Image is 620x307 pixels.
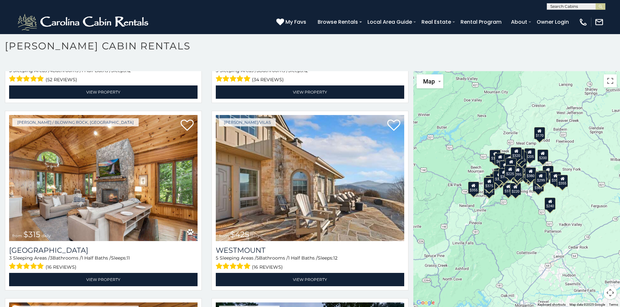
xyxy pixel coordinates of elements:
span: 1 Half Baths / [81,68,111,73]
button: Change map style [417,74,443,88]
span: 4 [49,68,52,73]
a: Browse Rentals [314,16,361,28]
div: $299 [535,172,546,184]
span: from [219,233,229,238]
a: My Favs [276,18,308,26]
span: 1 Half Baths / [288,255,318,261]
a: [PERSON_NAME] / Blowing Rock, [GEOGRAPHIC_DATA] [12,118,139,126]
span: 3 [50,255,52,261]
img: White-1-2.png [16,12,151,32]
div: $395 [499,168,510,181]
div: $200 [537,149,548,162]
img: phone-regular-white.png [579,18,588,27]
span: Map data ©2025 Google [570,303,605,306]
div: $375 [484,177,495,190]
div: $205 [524,148,535,160]
a: View Property [9,273,198,286]
div: $320 [511,147,522,160]
span: 12 [333,255,338,261]
div: $565 [504,154,515,166]
button: Map camera controls [604,286,617,299]
div: $230 [494,168,505,181]
span: (52 reviews) [46,75,77,84]
span: from [12,233,22,238]
a: View Property [216,273,404,286]
a: Open this area in Google Maps (opens a new window) [415,299,436,307]
div: Sleeping Areas / Bathrooms / Sleeps: [216,255,404,271]
a: [GEOGRAPHIC_DATA] [9,246,198,255]
div: $220 [510,183,521,195]
div: $355 [557,175,568,187]
div: $355 [468,182,479,194]
div: $210 [506,158,517,170]
img: mail-regular-white.png [595,18,604,27]
img: Google [415,299,436,307]
span: $315 [23,230,40,239]
div: Sleeping Areas / Bathrooms / Sleeps: [216,67,404,84]
a: Add to favorites [181,119,194,133]
span: 5 [256,68,259,73]
div: $380 [525,167,536,180]
button: Keyboard shortcuts [538,302,566,307]
span: 5 [216,255,218,261]
span: daily [251,233,260,238]
a: Real Estate [418,16,454,28]
img: Chimney Island [9,115,198,241]
span: 1 Half Baths / [81,255,111,261]
span: 5 [256,255,259,261]
div: $325 [494,171,505,183]
div: $170 [534,127,545,139]
div: $240 [545,198,556,210]
div: $220 [538,171,549,183]
div: $375 [503,183,514,195]
a: View Property [9,85,198,99]
span: (16 reviews) [252,263,283,271]
a: Westmount [216,246,404,255]
a: Owner Login [533,16,572,28]
div: $225 [505,165,516,178]
div: $365 [533,179,544,192]
a: Add to favorites [387,119,400,133]
a: About [508,16,530,28]
span: (16 reviews) [46,263,76,271]
a: [PERSON_NAME]/Vilas [219,118,276,126]
span: 5 [216,68,218,73]
div: $635 [495,153,506,165]
img: Westmount [216,115,404,241]
div: $485 [498,169,509,182]
span: daily [42,233,51,238]
div: $410 [500,161,511,173]
div: Sleeping Areas / Bathrooms / Sleeps: [9,255,198,271]
button: Toggle fullscreen view [604,74,617,87]
h3: Chimney Island [9,246,198,255]
span: 12 [127,68,131,73]
a: Chimney Island from $315 daily [9,115,198,241]
span: 5 [9,68,12,73]
a: Rental Program [457,16,505,28]
div: $400 [496,168,507,180]
div: $395 [512,166,523,178]
div: $355 [550,172,561,184]
a: View Property [216,85,404,99]
span: My Favs [285,18,306,26]
div: $305 [490,150,501,162]
span: 11 [127,255,130,261]
span: (34 reviews) [252,75,284,84]
div: Sleeping Areas / Bathrooms / Sleeps: [9,67,198,84]
div: $300 [484,177,495,189]
div: $305 [486,175,497,188]
span: $425 [230,230,249,239]
span: 12 [304,68,308,73]
div: $930 [543,166,554,178]
div: $205 [492,172,503,185]
span: Map [423,78,435,85]
a: Westmount from $425 daily [216,115,404,241]
a: Terms (opens in new tab) [609,303,618,306]
a: Local Area Guide [364,16,415,28]
span: 3 [9,255,12,261]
